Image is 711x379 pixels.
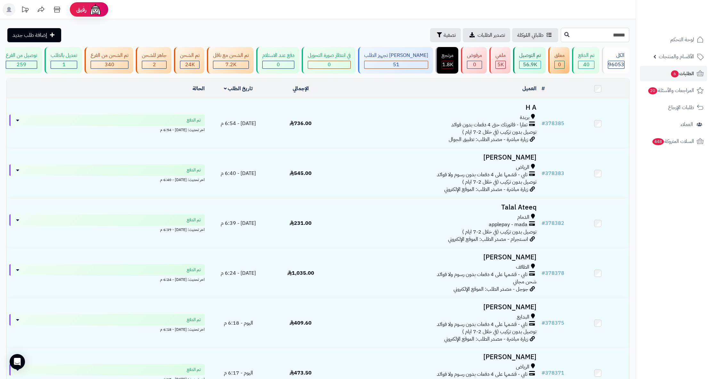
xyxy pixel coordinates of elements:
[542,269,545,277] span: #
[12,31,47,39] span: إضافة طلب جديد
[290,219,312,227] span: 231.00
[519,61,541,68] div: 56909
[334,254,536,261] h3: [PERSON_NAME]
[542,269,564,277] a: #378378
[512,47,547,74] a: تم التوصيل 56.9K
[473,61,476,68] span: 0
[17,61,26,68] span: 259
[328,61,331,68] span: 0
[578,61,594,68] div: 40
[187,317,201,323] span: تم الدفع
[454,285,528,293] span: جوجل - مصدر الطلب: الموقع الإلكتروني
[542,85,545,92] a: #
[287,269,314,277] span: 1,035.00
[206,47,255,74] a: تم الشحن مع ناقل 7.2K
[467,52,482,59] div: مرفوض
[9,226,205,233] div: اخر تحديث: [DATE] - 6:39 م
[91,52,128,59] div: تم الشحن من الفرع
[6,61,37,68] div: 259
[62,61,66,68] span: 1
[512,28,558,42] a: طلباتي المُوكلة
[488,47,512,74] a: ملغي 5K
[142,61,166,68] div: 2
[221,120,256,127] span: [DATE] - 6:54 م
[542,369,564,377] a: #378371
[554,52,565,59] div: معلق
[334,154,536,161] h3: [PERSON_NAME]
[43,47,83,74] a: تعديل بالطلب 1
[671,70,679,77] span: 6
[442,61,453,68] span: 1.8K
[224,85,253,92] a: تاريخ الطلب
[187,167,201,173] span: تم الدفع
[393,61,399,68] span: 51
[89,3,102,16] img: ai-face.png
[9,276,205,282] div: اخر تحديث: [DATE] - 6:24 م
[187,367,201,373] span: تم الدفع
[448,235,528,243] span: انستجرام - مصدر الطلب: الموقع الإلكتروني
[225,61,236,68] span: 7.2K
[451,121,527,129] span: تمارا - فاتورتك حتى 4 دفعات بدون فوائد
[224,369,253,377] span: اليوم - 6:17 م
[437,371,527,378] span: تابي - قسّمها على 4 دفعات بدون رسوم ولا فوائد
[255,47,300,74] a: دفع عند الاستلام 0
[91,61,128,68] div: 340
[308,52,351,59] div: في انتظار صورة التحويل
[442,52,454,59] div: مرتجع
[670,35,694,44] span: لوحة التحكم
[462,328,536,336] span: توصيل بدون تركيب (في خلال 2-7 ايام )
[668,103,694,112] span: طلبات الإرجاع
[192,85,205,92] a: الحالة
[542,219,564,227] a: #378382
[478,31,505,39] span: تصدير الطلبات
[364,52,428,59] div: [PERSON_NAME] تجهيز الطلب
[495,52,506,59] div: ملغي
[681,120,693,129] span: العملاء
[542,120,545,127] span: #
[76,6,86,13] span: رفيق
[142,52,167,59] div: جاهز للشحن
[17,3,33,18] a: تحديثات المنصة
[523,61,537,68] span: 56.9K
[558,61,561,68] span: 0
[583,61,590,68] span: 40
[6,52,37,59] div: توصيل من الفرع
[640,117,707,132] a: العملاء
[442,61,453,68] div: 1834
[105,61,114,68] span: 340
[542,319,564,327] a: #378375
[489,221,527,228] span: applepay - mada
[334,304,536,311] h3: [PERSON_NAME]
[300,47,357,74] a: في انتظار صورة التحويل 0
[334,353,536,361] h3: [PERSON_NAME]
[648,87,658,94] span: 20
[601,47,631,74] a: الكل96053
[51,61,77,68] div: 1
[7,28,61,42] a: إضافة طلب جديد
[221,219,256,227] span: [DATE] - 6:39 م
[290,170,312,177] span: 545.00
[640,66,707,81] a: الطلبات6
[522,85,536,92] a: العميل
[9,126,205,133] div: اخر تحديث: [DATE] - 6:54 م
[444,186,528,193] span: زيارة مباشرة - مصدر الطلب: الموقع الإلكتروني
[437,321,527,328] span: تابي - قسّمها على 4 دفعات بدون رسوم ولا فوائد
[357,47,434,74] a: [PERSON_NAME] تجهيز الطلب 51
[180,52,200,59] div: تم الشحن
[10,354,25,369] div: Open Intercom Messenger
[9,176,205,183] div: اخر تحديث: [DATE] - 6:40 م
[659,52,694,61] span: الأقسام والمنتجات
[517,214,529,221] span: الدمام
[516,264,529,271] span: الطائف
[542,219,545,227] span: #
[187,117,201,123] span: تم الدفع
[460,47,488,74] a: مرفوض 0
[571,47,601,74] a: تم الدفع 40
[513,278,536,286] span: شحن مجاني
[542,120,564,127] a: #378385
[640,32,707,47] a: لوحة التحكم
[462,228,536,236] span: توصيل بدون تركيب (في خلال 2-7 ايام )
[462,128,536,136] span: توصيل بدون تركيب (في خلال 2-7 ايام )
[434,47,460,74] a: مرتجع 1.8K
[519,52,541,59] div: تم التوصيل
